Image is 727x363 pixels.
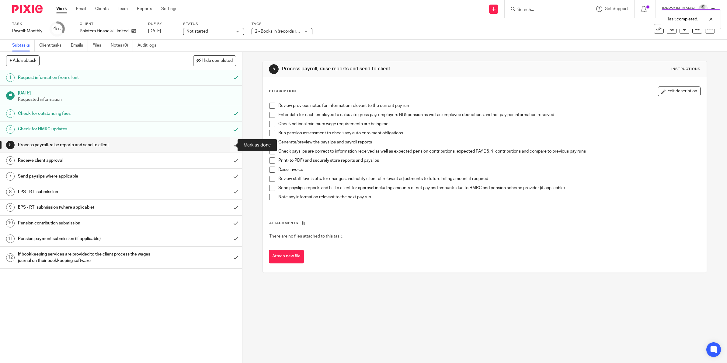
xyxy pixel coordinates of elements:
div: 6 [6,156,15,165]
a: Email [76,6,86,12]
a: Emails [71,40,88,51]
a: Client tasks [39,40,66,51]
h1: Process payroll, raise reports and send to client [282,66,498,72]
p: Review previous notes for information relevant to the current pay run [278,103,700,109]
div: 4 [53,25,61,32]
h1: Pension payment submission (if applicable) [18,234,155,243]
label: Due by [148,22,176,26]
div: 8 [6,188,15,196]
p: Pointers Financial Limited [80,28,128,34]
h1: Check for outstanding fees [18,109,155,118]
h1: FPS - RTI submission [18,187,155,196]
button: Edit description [658,86,701,96]
a: Files [92,40,106,51]
p: Raise invoice [278,167,700,173]
small: /12 [56,27,61,31]
a: Work [56,6,67,12]
button: + Add subtask [6,55,40,66]
span: Attachments [269,221,298,225]
div: 1 [6,73,15,82]
div: 5 [269,64,279,74]
p: Check payslips are correct to information received as well as expected pension contributions, exp... [278,148,700,154]
button: Attach new file [269,250,304,263]
a: Team [118,6,128,12]
p: Task completed. [667,16,698,22]
a: Subtasks [12,40,35,51]
p: Requested information [18,97,236,103]
h1: [DATE] [18,89,236,96]
div: 7 [6,172,15,181]
span: Hide completed [202,58,233,63]
h1: Receive client approval [18,156,155,165]
label: Task [12,22,42,26]
p: Enter data for each employee to calculate gross pay, employers NI & pension as well as employee d... [278,112,700,118]
img: Pixie [12,5,43,13]
div: Instructions [671,67,701,72]
div: 10 [6,219,15,227]
img: Dave_2025.jpg [698,4,708,14]
div: 11 [6,234,15,243]
span: Not started [186,29,208,33]
span: [DATE] [148,29,161,33]
a: Audit logs [137,40,161,51]
div: 12 [6,253,15,262]
a: Notes (0) [111,40,133,51]
p: Check national minimum wage requirements are being met [278,121,700,127]
label: Status [183,22,244,26]
h1: Request information from client [18,73,155,82]
p: Send payslips, reports and bill to client for approval including amounts of net pay and amounts d... [278,185,700,191]
label: Client [80,22,141,26]
div: 9 [6,203,15,212]
label: Tags [252,22,312,26]
p: Description [269,89,296,94]
h1: EPS - RTI submission (where applicable) [18,203,155,212]
a: Clients [95,6,109,12]
h1: Process payroll, raise reports and send to client [18,140,155,150]
a: Settings [161,6,177,12]
div: 3 [6,109,15,118]
h1: Check for HMRC updates [18,125,155,134]
span: 2 - Books in (records received) [255,29,313,33]
p: Generate/preview the payslips and payroll reports [278,139,700,145]
a: Reports [137,6,152,12]
div: Payroll: Monthly [12,28,42,34]
p: Note any information relevant to the next pay run [278,194,700,200]
div: 5 [6,141,15,149]
button: Hide completed [193,55,236,66]
p: Print (to PDF) and securely store reports and payslips [278,157,700,164]
h1: Pension contribution submission [18,219,155,228]
p: Run pension assessment to check any auto enrolment obligations [278,130,700,136]
div: 4 [6,125,15,134]
span: There are no files attached to this task. [269,234,343,238]
p: Review staff levels etc. for changes and notify client of relevant adjustments to future billing ... [278,176,700,182]
h1: Send payslips where applicable [18,172,155,181]
h1: If bookkeeping services are provided to the client process the wages journal on their bookkeeping... [18,250,155,265]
